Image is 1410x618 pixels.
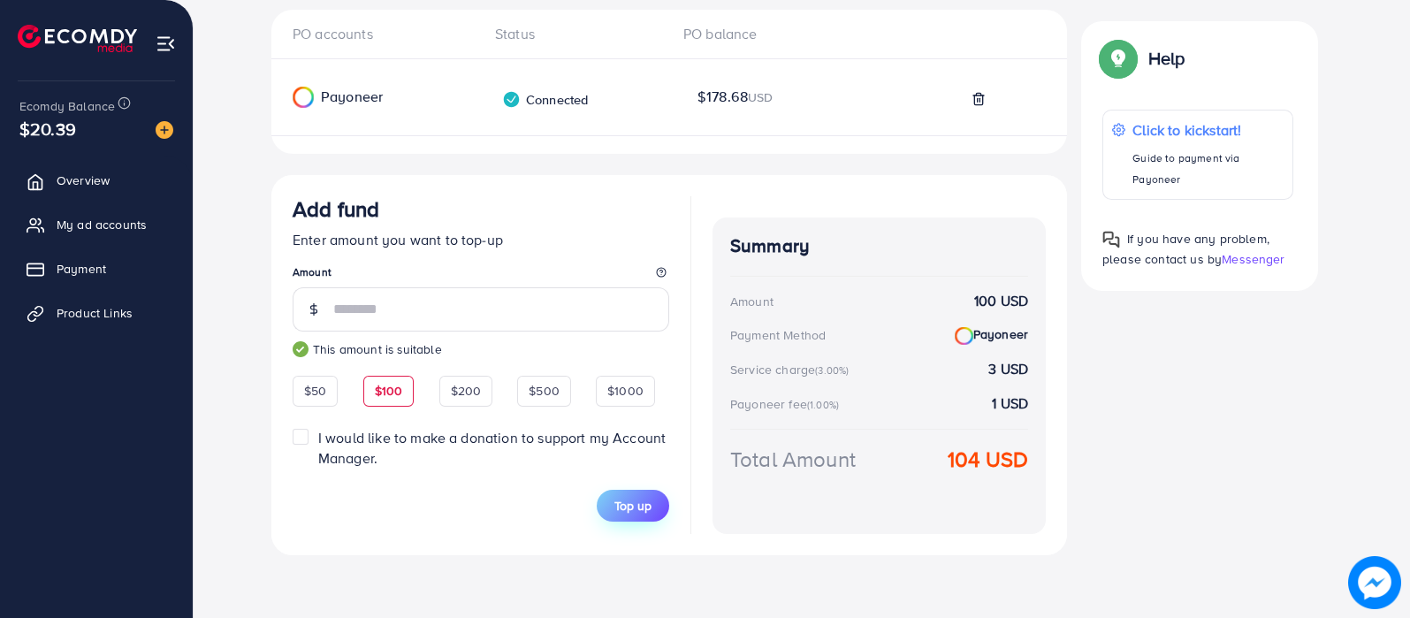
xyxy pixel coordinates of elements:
[1222,250,1284,268] span: Messenger
[1102,230,1269,268] span: If you have any problem, please contact us by
[293,24,481,44] div: PO accounts
[669,24,857,44] div: PO balance
[304,382,326,400] span: $50
[13,251,179,286] a: Payment
[57,304,133,322] span: Product Links
[156,34,176,54] img: menu
[974,291,1028,311] strong: 100 USD
[19,116,76,141] span: $20.39
[597,490,669,522] button: Top up
[293,340,669,358] small: This amount is suitable
[614,497,652,515] span: Top up
[1132,148,1284,190] p: Guide to payment via Payoneer
[992,393,1028,414] strong: 1 USD
[271,87,449,108] div: Payoneer
[13,207,179,242] a: My ad accounts
[748,88,773,106] span: USD
[293,87,314,108] img: Payoneer
[293,229,669,250] p: Enter amount you want to top-up
[807,398,839,412] small: (1.00%)
[955,325,1028,345] strong: Payoneer
[730,326,826,344] div: Payment Method
[529,382,560,400] span: $500
[375,382,403,400] span: $100
[730,361,854,378] div: Service charge
[318,428,666,468] span: I would like to make a donation to support my Account Manager.
[1351,559,1399,607] img: image
[697,87,774,107] span: $178.68
[730,235,1028,257] h4: Summary
[293,196,379,222] h3: Add fund
[293,264,669,286] legend: Amount
[1132,119,1284,141] p: Click to kickstart!
[815,363,849,378] small: (3.00%)
[13,163,179,198] a: Overview
[57,172,110,189] span: Overview
[988,359,1028,379] strong: 3 USD
[730,293,774,310] div: Amount
[451,382,482,400] span: $200
[57,260,106,278] span: Payment
[481,24,669,44] div: Status
[156,121,173,139] img: image
[1102,231,1120,248] img: Popup guide
[955,327,973,346] img: Payoneer
[18,25,137,52] img: logo
[502,90,588,109] div: Connected
[1102,42,1134,74] img: Popup guide
[730,444,856,475] div: Total Amount
[948,444,1028,475] strong: 104 USD
[502,90,521,109] img: verified
[607,382,644,400] span: $1000
[19,97,115,115] span: Ecomdy Balance
[57,216,147,233] span: My ad accounts
[730,395,844,413] div: Payoneer fee
[293,341,309,357] img: guide
[1148,48,1185,69] p: Help
[13,295,179,331] a: Product Links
